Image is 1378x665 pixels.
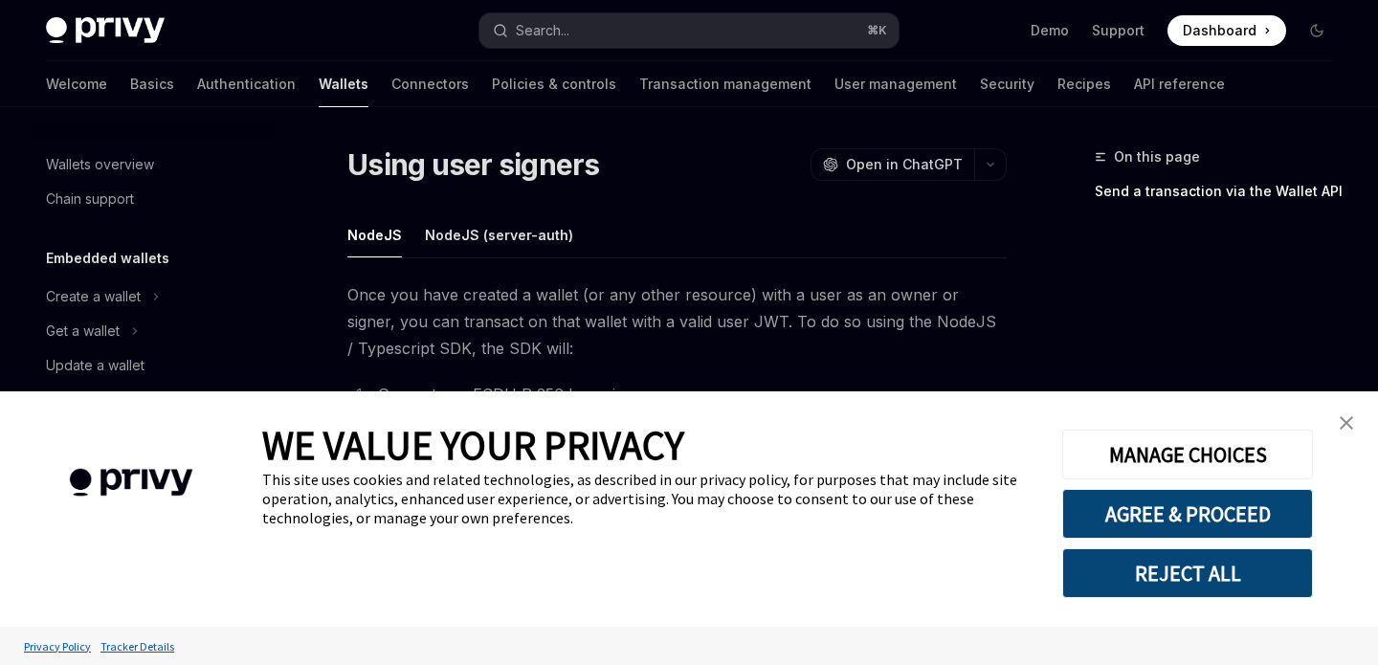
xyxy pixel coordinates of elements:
a: Update a wallet [31,348,276,383]
div: Chain support [46,188,134,211]
a: Authentication [197,61,296,107]
button: REJECT ALL [1062,548,1313,598]
span: ⌘ K [867,23,887,38]
a: Send a transaction via the Wallet API [1095,176,1347,207]
div: Wallets overview [46,153,154,176]
button: NodeJS (server-auth) [425,212,573,257]
img: dark logo [46,17,165,44]
a: Connectors [391,61,469,107]
span: WE VALUE YOUR PRIVACY [262,420,684,470]
button: NodeJS [347,212,402,257]
li: Generate an ECDH P-256 keypair. [372,381,1007,408]
a: Wallets [319,61,368,107]
span: Once you have created a wallet (or any other resource) with a user as an owner or signer, you can... [347,281,1007,362]
span: On this page [1114,145,1200,168]
span: Open in ChatGPT [846,155,963,174]
a: Wallets overview [31,147,276,182]
h1: Using user signers [347,147,600,182]
span: Dashboard [1183,21,1256,40]
a: Policies & controls [492,61,616,107]
a: Demo [1031,21,1069,40]
img: company logo [29,441,233,524]
a: close banner [1327,404,1366,442]
button: AGREE & PROCEED [1062,489,1313,539]
a: Recipes [1057,61,1111,107]
a: Dashboard [1167,15,1286,46]
div: Search... [516,19,569,42]
div: Import a wallet [46,388,137,411]
a: Privacy Policy [19,630,96,663]
div: Update a wallet [46,354,144,377]
a: Transaction management [639,61,811,107]
a: Support [1092,21,1145,40]
button: Search...⌘K [479,13,898,48]
a: Chain support [31,182,276,216]
a: Tracker Details [96,630,179,663]
div: This site uses cookies and related technologies, as described in our privacy policy, for purposes... [262,470,1033,527]
button: Toggle dark mode [1301,15,1332,46]
h5: Embedded wallets [46,247,169,270]
a: Basics [130,61,174,107]
a: Security [980,61,1034,107]
div: Create a wallet [46,285,141,308]
img: close banner [1340,416,1353,430]
button: MANAGE CHOICES [1062,430,1313,479]
button: Open in ChatGPT [811,148,974,181]
a: User management [834,61,957,107]
div: Get a wallet [46,320,120,343]
a: Welcome [46,61,107,107]
a: API reference [1134,61,1225,107]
